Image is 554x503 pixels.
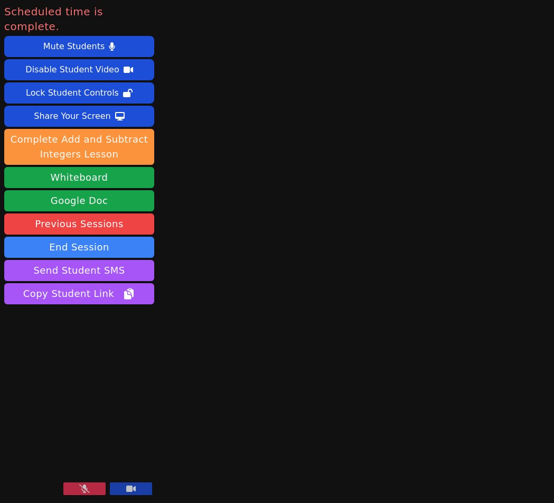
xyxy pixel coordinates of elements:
button: End Session [4,237,154,258]
button: Mute Students [4,36,154,57]
div: Share Your Screen [34,108,111,125]
button: Send Student SMS [4,260,154,281]
button: Share Your Screen [4,106,154,127]
button: Disable Student Video [4,59,154,80]
a: Google Doc [4,190,154,211]
div: Disable Student Video [25,61,119,78]
span: Scheduled time is complete. [4,4,154,34]
div: Mute Students [43,38,105,55]
button: Complete Add and Subtract Integers Lesson [4,129,154,165]
button: Lock Student Controls [4,82,154,104]
button: Copy Student Link [4,283,154,304]
a: Previous Sessions [4,213,154,235]
button: Whiteboard [4,167,154,188]
div: Lock Student Controls [26,85,119,101]
span: Copy Student Link [23,286,135,301]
